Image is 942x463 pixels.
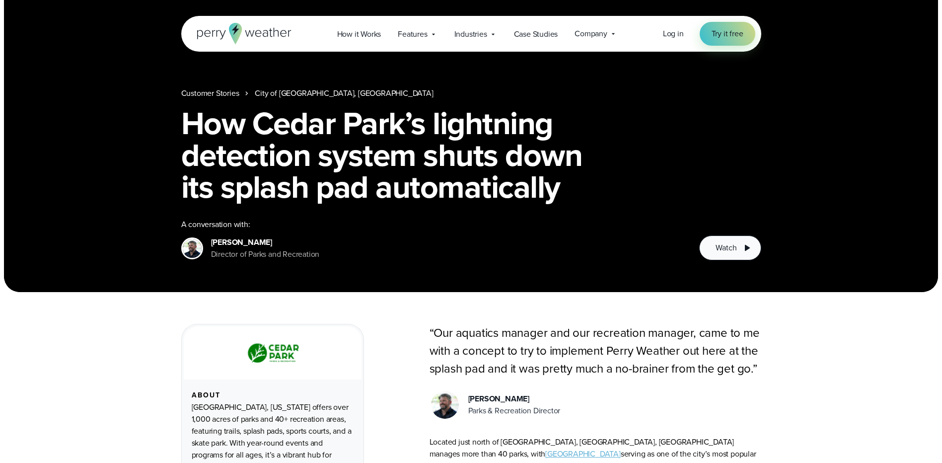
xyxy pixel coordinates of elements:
[181,219,684,231] div: A conversation with:
[663,28,684,40] a: Log in
[468,405,561,417] div: Parks & Recreation Director
[181,87,761,99] nav: Breadcrumb
[663,28,684,39] span: Log in
[398,28,427,40] span: Features
[211,236,320,248] div: [PERSON_NAME]
[239,338,306,368] img: City of Cedar Parks Logo
[430,324,761,378] p: “Our aquatics manager and our recreation manager, came to me with a concept to try to implement P...
[454,28,487,40] span: Industries
[329,24,390,44] a: How it Works
[181,87,239,99] a: Customer Stories
[211,248,320,260] div: Director of Parks and Recreation
[575,28,607,40] span: Company
[545,448,621,460] a: [GEOGRAPHIC_DATA]
[431,391,459,419] img: Mike DeVito
[255,87,433,99] a: City of [GEOGRAPHIC_DATA], [GEOGRAPHIC_DATA]
[514,28,558,40] span: Case Studies
[699,235,761,260] button: Watch
[192,391,354,399] div: About
[716,242,736,254] span: Watch
[506,24,567,44] a: Case Studies
[468,393,561,405] div: [PERSON_NAME]
[183,239,202,258] img: Mike DeVito
[181,107,761,203] h1: How Cedar Park’s lightning detection system shuts down its splash pad automatically
[337,28,381,40] span: How it Works
[700,22,755,46] a: Try it free
[712,28,743,40] span: Try it free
